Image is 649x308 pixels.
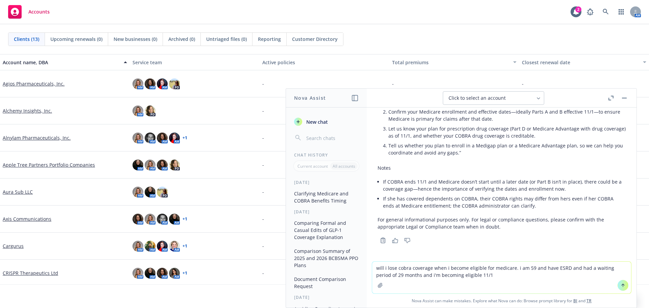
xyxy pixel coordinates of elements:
[3,161,95,168] a: Apple Tree Partners Portfolio Companies
[14,35,39,43] span: Clients (13)
[262,134,264,141] span: -
[522,59,639,66] div: Closest renewal date
[183,217,187,221] a: + 1
[157,241,168,252] img: photo
[3,188,33,195] a: Aura Sub LLC
[286,209,367,215] div: [DATE]
[291,274,361,292] button: Document Comparison Request
[145,268,155,279] img: photo
[615,5,628,19] a: Switch app
[573,298,577,304] a: BI
[291,116,361,128] button: New chat
[388,124,626,141] li: Let us know your plan for prescription drug coverage (Part D or Medicare Advantage with drug cove...
[262,188,264,195] span: -
[262,161,264,168] span: -
[169,241,180,252] img: photo
[157,133,168,143] img: photo
[3,269,58,277] a: CRISPR Therapeutics Ltd
[380,237,386,243] svg: Copy to clipboard
[586,298,592,304] a: TR
[291,245,361,271] button: Comparison Summary of 2025 and 2026 BCBSMA PPO Plans
[3,59,120,66] div: Account name, DBA
[389,54,519,70] button: Total premiums
[262,215,264,222] span: -
[3,134,71,141] a: Alnylam Pharmaceuticals, Inc.
[262,59,387,66] div: Active policies
[3,215,51,222] a: Axis Communications
[157,214,168,224] img: photo
[133,187,143,197] img: photo
[157,160,168,170] img: photo
[599,5,612,19] a: Search
[133,268,143,279] img: photo
[133,105,143,116] img: photo
[133,214,143,224] img: photo
[443,91,544,105] button: Click to select an account
[575,6,581,13] div: 2
[305,133,359,143] input: Search chats
[333,163,355,169] p: All accounts
[206,35,247,43] span: Untriaged files (0)
[292,35,338,43] span: Customer Directory
[305,118,328,125] span: New chat
[133,160,143,170] img: photo
[183,271,187,275] a: + 1
[145,187,155,197] img: photo
[522,80,524,87] span: -
[297,163,328,169] p: Current account
[286,180,367,185] div: [DATE]
[133,78,143,89] img: photo
[133,241,143,252] img: photo
[286,294,367,300] div: [DATE]
[169,160,180,170] img: photo
[372,262,631,293] textarea: will i lose cobra coverage when i become eligible for medicare. i am 59 and have ESRD and had a w...
[183,244,187,248] a: + 1
[145,105,155,116] img: photo
[169,268,180,279] img: photo
[369,294,634,308] span: Nova Assist can make mistakes. Explore what Nova can do: Browse prompt library for and
[183,136,187,140] a: + 1
[133,59,257,66] div: Service team
[169,214,180,224] img: photo
[28,9,50,15] span: Accounts
[378,216,626,230] p: For general informational purposes only. For legal or compliance questions, please confirm with t...
[5,2,52,21] a: Accounts
[260,54,389,70] button: Active policies
[291,188,361,206] button: Clarifying Medicare and COBRA Benefits Timing
[449,95,506,101] span: Click to select an account
[402,236,413,245] button: Thumbs down
[3,80,65,87] a: Agios Pharmaceuticals, Inc.
[378,164,626,171] p: Notes
[3,242,24,250] a: Cargurus
[145,78,155,89] img: photo
[383,81,626,159] li: “Thanks for the update. To make sure there are no gaps in coverage, please:
[392,80,394,87] span: -
[262,269,264,277] span: -
[583,5,597,19] a: Report a Bug
[169,133,180,143] img: photo
[262,80,264,87] span: -
[388,141,626,158] li: Tell us whether you plan to enroll in a Medigap plan or a Medicare Advantage plan, so we can help...
[383,177,626,194] li: If COBRA ends 11/1 and Medicare doesn’t start until a later date (or Part B isn’t in place), ther...
[145,133,155,143] img: photo
[145,214,155,224] img: photo
[392,59,509,66] div: Total premiums
[157,268,168,279] img: photo
[133,133,143,143] img: photo
[262,242,264,250] span: -
[3,107,52,114] a: Alchemy Insights, Inc.
[294,94,326,101] h1: Nova Assist
[168,35,195,43] span: Archived (0)
[258,35,281,43] span: Reporting
[286,152,367,158] div: Chat History
[519,54,649,70] button: Closest renewal date
[169,78,180,89] img: photo
[383,194,626,211] li: If she has covered dependents on COBRA, their COBRA rights may differ from hers even if her COBRA...
[145,160,155,170] img: photo
[114,35,157,43] span: New businesses (0)
[388,107,626,124] li: Confirm your Medicare enrollment and effective dates—ideally Parts A and B effective 11/1—to ensu...
[130,54,260,70] button: Service team
[157,187,168,197] img: photo
[291,217,361,243] button: Comparing Formal and Casual Edits of GLP-1 Coverage Explanation
[262,107,264,114] span: -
